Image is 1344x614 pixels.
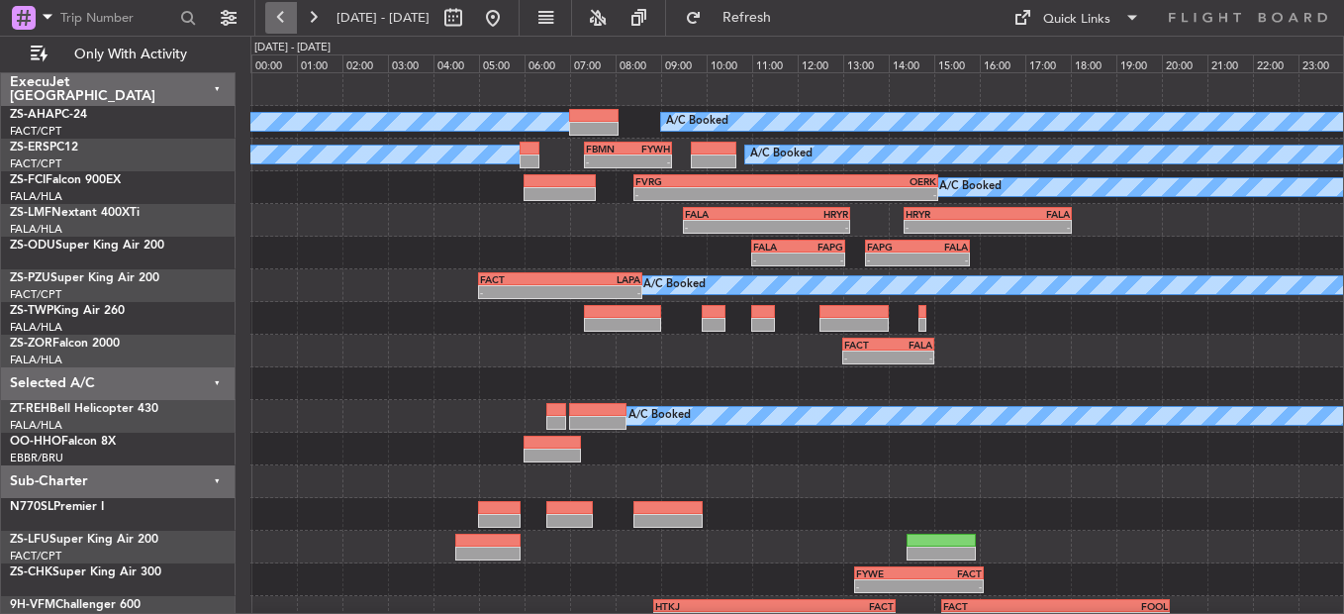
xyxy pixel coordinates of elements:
[10,207,51,219] span: ZS-LMF
[560,286,640,298] div: -
[10,534,49,546] span: ZS-LFU
[988,208,1070,220] div: FALA
[10,338,120,350] a: ZS-ZORFalcon 2000
[10,287,61,302] a: FACT/CPT
[10,305,53,317] span: ZS-TWP
[767,208,849,220] div: HRYR
[254,40,331,56] div: [DATE] - [DATE]
[889,54,934,72] div: 14:00
[685,208,767,220] div: FALA
[616,54,661,72] div: 08:00
[906,221,988,233] div: -
[1162,54,1207,72] div: 20:00
[856,567,918,579] div: FYWE
[10,418,62,433] a: FALA/HLA
[10,174,46,186] span: ZS-FCI
[10,599,55,611] span: 9H-VFM
[480,273,560,285] div: FACT
[251,54,297,72] div: 00:00
[586,143,627,154] div: FBMN
[10,156,61,171] a: FACT/CPT
[1253,54,1298,72] div: 22:00
[10,142,78,153] a: ZS-ERSPC12
[10,240,55,252] span: ZS-ODU
[10,566,52,578] span: ZS-CHK
[10,501,53,513] span: N770SL
[661,54,707,72] div: 09:00
[10,320,62,335] a: FALA/HLA
[655,600,775,612] div: HTKJ
[752,54,798,72] div: 11:00
[643,270,706,300] div: A/C Booked
[479,54,525,72] div: 05:00
[10,436,61,448] span: OO-HHO
[10,272,159,284] a: ZS-PZUSuper King Air 200
[628,143,670,154] div: FYWH
[707,54,752,72] div: 10:00
[798,54,843,72] div: 12:00
[10,566,161,578] a: ZS-CHKSuper King Air 300
[943,600,1055,612] div: FACT
[774,600,894,612] div: FACT
[918,580,981,592] div: -
[750,140,813,169] div: A/C Booked
[10,207,140,219] a: ZS-LMFNextant 400XTi
[843,54,889,72] div: 13:00
[666,107,728,137] div: A/C Booked
[786,188,936,200] div: -
[10,124,61,139] a: FACT/CPT
[753,241,798,253] div: FALA
[767,221,849,233] div: -
[51,48,209,61] span: Only With Activity
[10,109,54,121] span: ZS-AHA
[10,189,62,204] a: FALA/HLA
[433,54,479,72] div: 04:00
[844,339,888,351] div: FACT
[10,436,116,448] a: OO-HHOFalcon 8X
[10,109,87,121] a: ZS-AHAPC-24
[786,175,936,187] div: OERK
[676,2,795,34] button: Refresh
[10,353,62,367] a: FALA/HLA
[388,54,433,72] div: 03:00
[844,352,888,363] div: -
[799,254,843,265] div: -
[570,54,616,72] div: 07:00
[939,172,1002,202] div: A/C Booked
[342,54,388,72] div: 02:00
[917,254,968,265] div: -
[1116,54,1162,72] div: 19:00
[753,254,798,265] div: -
[685,221,767,233] div: -
[1298,54,1344,72] div: 23:00
[1207,54,1253,72] div: 21:00
[10,240,164,252] a: ZS-ODUSuper King Air 200
[60,3,174,33] input: Trip Number
[1004,2,1150,34] button: Quick Links
[988,221,1070,233] div: -
[297,54,342,72] div: 01:00
[586,155,627,167] div: -
[980,54,1025,72] div: 16:00
[10,599,141,611] a: 9H-VFMChallenger 600
[10,549,61,563] a: FACT/CPT
[934,54,980,72] div: 15:00
[22,39,215,70] button: Only With Activity
[1043,10,1110,30] div: Quick Links
[10,338,52,350] span: ZS-ZOR
[918,567,981,579] div: FACT
[336,9,430,27] span: [DATE] - [DATE]
[856,580,918,592] div: -
[10,534,158,546] a: ZS-LFUSuper King Air 200
[10,305,125,317] a: ZS-TWPKing Air 260
[635,188,786,200] div: -
[889,339,932,351] div: FALA
[867,254,917,265] div: -
[480,286,560,298] div: -
[1025,54,1071,72] div: 17:00
[525,54,570,72] div: 06:00
[889,352,932,363] div: -
[10,142,49,153] span: ZS-ERS
[10,222,62,237] a: FALA/HLA
[867,241,917,253] div: FAPG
